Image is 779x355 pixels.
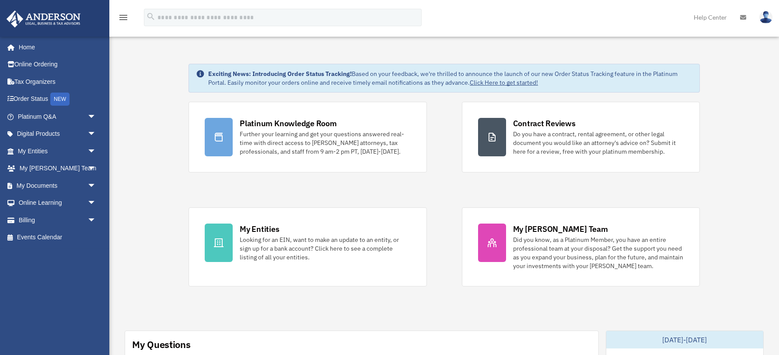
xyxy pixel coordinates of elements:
i: menu [118,12,129,23]
div: [DATE]-[DATE] [606,331,763,348]
span: arrow_drop_down [87,142,105,160]
div: My [PERSON_NAME] Team [513,224,608,234]
div: Platinum Knowledge Room [240,118,337,129]
span: arrow_drop_down [87,160,105,178]
div: Based on your feedback, we're thrilled to announce the launch of our new Order Status Tracking fe... [208,69,692,87]
a: Online Learningarrow_drop_down [6,194,109,212]
a: Platinum Knowledge Room Further your learning and get your questions answered real-time with dire... [189,102,426,172]
img: Anderson Advisors Platinum Portal [4,10,83,28]
span: arrow_drop_down [87,194,105,212]
a: Contract Reviews Do you have a contract, rental agreement, or other legal document you would like... [462,102,700,172]
a: Digital Productsarrow_drop_down [6,125,109,143]
a: Click Here to get started! [470,79,538,86]
a: My [PERSON_NAME] Teamarrow_drop_down [6,160,109,177]
a: menu [118,15,129,23]
span: arrow_drop_down [87,125,105,143]
a: Order StatusNEW [6,90,109,108]
div: Looking for an EIN, want to make an update to an entity, or sign up for a bank account? Click her... [240,235,410,262]
div: NEW [50,93,70,106]
i: search [146,12,156,21]
div: Do you have a contract, rental agreement, or other legal document you would like an attorney's ad... [513,130,684,156]
a: My Entities Looking for an EIN, want to make an update to an entity, or sign up for a bank accoun... [189,207,426,286]
a: My Documentsarrow_drop_down [6,177,109,194]
a: Home [6,38,105,56]
span: arrow_drop_down [87,211,105,229]
a: My [PERSON_NAME] Team Did you know, as a Platinum Member, you have an entire professional team at... [462,207,700,286]
a: Platinum Q&Aarrow_drop_down [6,108,109,125]
span: arrow_drop_down [87,108,105,126]
a: Tax Organizers [6,73,109,90]
img: User Pic [759,11,772,24]
div: Further your learning and get your questions answered real-time with direct access to [PERSON_NAM... [240,130,410,156]
div: Contract Reviews [513,118,576,129]
span: arrow_drop_down [87,177,105,195]
a: Billingarrow_drop_down [6,211,109,229]
a: Online Ordering [6,56,109,73]
strong: Exciting News: Introducing Order Status Tracking! [208,70,352,78]
div: Did you know, as a Platinum Member, you have an entire professional team at your disposal? Get th... [513,235,684,270]
a: My Entitiesarrow_drop_down [6,142,109,160]
a: Events Calendar [6,229,109,246]
div: My Entities [240,224,279,234]
div: My Questions [132,338,191,351]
